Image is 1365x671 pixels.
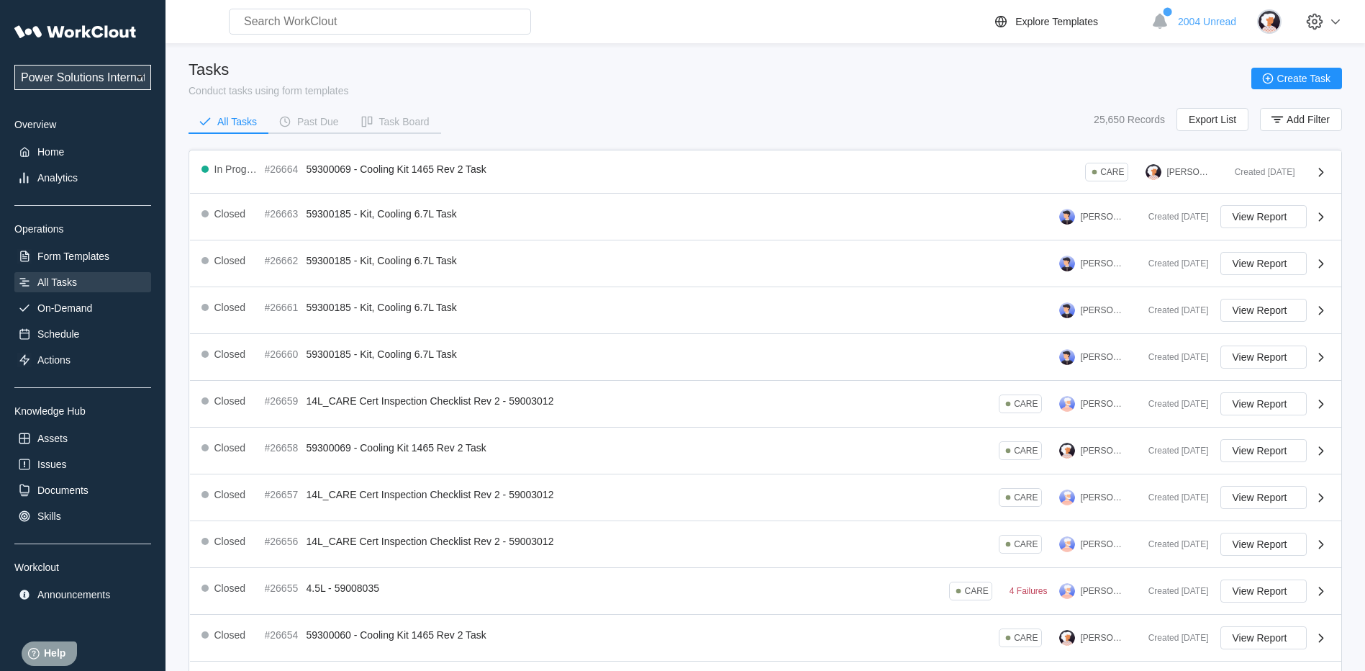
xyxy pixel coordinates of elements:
[1100,167,1124,177] div: CARE
[1059,583,1075,599] img: user-3.png
[14,119,151,130] div: Overview
[214,163,259,175] div: In Progress
[37,146,64,158] div: Home
[214,255,246,266] div: Closed
[992,13,1144,30] a: Explore Templates
[1146,164,1161,180] img: user-4.png
[214,442,246,454] div: Closed
[307,395,554,407] span: 14L_CARE Cert Inspection Checklist Rev 2 - 59003012
[37,251,109,262] div: Form Templates
[265,163,301,175] div: #26664
[14,168,151,188] a: Analytics
[1059,209,1075,225] img: user-5.png
[14,585,151,605] a: Announcements
[307,348,457,360] span: 59300185 - Kit, Cooling 6.7L Task
[214,208,246,220] div: Closed
[1137,586,1209,596] div: Created [DATE]
[1220,346,1307,369] button: View Report
[1059,490,1075,505] img: user-3.png
[37,276,77,288] div: All Tasks
[265,348,301,360] div: #26660
[1014,492,1038,503] div: CARE
[14,506,151,526] a: Skills
[1233,492,1287,503] span: View Report
[217,117,257,127] div: All Tasks
[214,489,246,500] div: Closed
[265,489,301,500] div: #26657
[265,302,301,313] div: #26661
[189,60,349,79] div: Tasks
[214,348,246,360] div: Closed
[14,480,151,500] a: Documents
[1081,446,1125,456] div: [PERSON_NAME]
[189,85,349,96] div: Conduct tasks using form templates
[1220,533,1307,556] button: View Report
[214,536,246,547] div: Closed
[1137,352,1209,362] div: Created [DATE]
[37,589,110,600] div: Announcements
[1287,114,1330,125] span: Add Filter
[1260,108,1342,131] button: Add Filter
[37,433,68,444] div: Assets
[1014,633,1038,643] div: CARE
[1220,486,1307,509] button: View Report
[265,442,301,454] div: #26658
[307,302,457,313] span: 59300185 - Kit, Cooling 6.7L Task
[1137,446,1209,456] div: Created [DATE]
[307,255,457,266] span: 59300185 - Kit, Cooling 6.7L Task
[1233,212,1287,222] span: View Report
[265,395,301,407] div: #26659
[1081,586,1125,596] div: [PERSON_NAME]
[14,223,151,235] div: Operations
[37,459,66,470] div: Issues
[37,510,61,522] div: Skills
[1233,446,1287,456] span: View Report
[37,328,79,340] div: Schedule
[1137,305,1209,315] div: Created [DATE]
[1233,258,1287,269] span: View Report
[1220,626,1307,649] button: View Report
[1137,212,1209,222] div: Created [DATE]
[1014,399,1038,409] div: CARE
[14,298,151,318] a: On-Demand
[1223,167,1295,177] div: Created [DATE]
[1081,633,1125,643] div: [PERSON_NAME]
[1251,68,1342,89] button: Create Task
[214,582,246,594] div: Closed
[14,428,151,449] a: Assets
[268,111,350,132] button: Past Due
[229,9,531,35] input: Search WorkClout
[1081,539,1125,549] div: [PERSON_NAME]
[1014,446,1038,456] div: CARE
[37,172,78,184] div: Analytics
[1220,580,1307,603] button: View Report
[1178,16,1236,27] span: 2004 Unread
[307,629,486,641] span: 59300060 - Cooling Kit 1465 Rev 2 Task
[14,350,151,370] a: Actions
[214,629,246,641] div: Closed
[14,405,151,417] div: Knowledge Hub
[190,615,1341,662] a: Closed#2665459300060 - Cooling Kit 1465 Rev 2 TaskCARE[PERSON_NAME]Created [DATE]View Report
[1081,212,1125,222] div: [PERSON_NAME]
[1167,167,1212,177] div: [PERSON_NAME]
[1081,258,1125,269] div: [PERSON_NAME]
[37,302,92,314] div: On-Demand
[1081,352,1125,362] div: [PERSON_NAME]
[14,454,151,474] a: Issues
[1233,539,1287,549] span: View Report
[1233,586,1287,596] span: View Report
[190,474,1341,521] a: Closed#2665714L_CARE Cert Inspection Checklist Rev 2 - 59003012CARE[PERSON_NAME]Created [DATE]Vie...
[379,117,430,127] div: Task Board
[189,111,268,132] button: All Tasks
[14,324,151,344] a: Schedule
[1081,399,1125,409] div: [PERSON_NAME]
[1137,633,1209,643] div: Created [DATE]
[265,582,301,594] div: #26655
[307,536,554,547] span: 14L_CARE Cert Inspection Checklist Rev 2 - 59003012
[1137,258,1209,269] div: Created [DATE]
[1233,399,1287,409] span: View Report
[265,629,301,641] div: #26654
[350,111,441,132] button: Task Board
[1233,633,1287,643] span: View Report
